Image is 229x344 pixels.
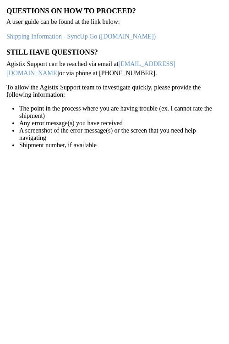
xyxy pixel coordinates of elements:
li: Shipment number, if available [19,142,223,149]
li: The point in the process where you are having trouble (ex. I cannot rate the shipment) [19,105,223,120]
p: To allow the Agistix Support team to investigate quickly, please provide the following information: [6,84,223,99]
p: A user guide can be found at the link below: [6,18,223,26]
a: [EMAIL_ADDRESS][DOMAIN_NAME] [6,61,175,77]
h3: Questions on how to proceed? [6,6,223,15]
p: Agistix Support can be reached via email at or via phone at [PHONE_NUMBER]. [6,60,223,78]
h3: Still have questions? [6,48,223,56]
a: Shipping Information - SyncUp Go ([DOMAIN_NAME]) [6,33,156,40]
li: A screenshot of the error message(s) or the screen that you need help navigating [19,127,223,142]
li: Any error message(s) you have received [19,120,223,127]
